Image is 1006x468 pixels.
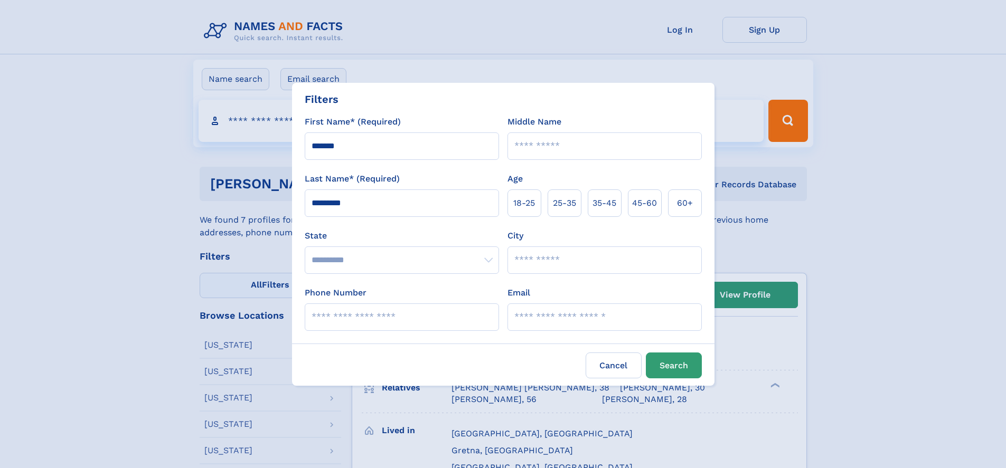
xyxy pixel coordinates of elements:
span: 45‑60 [632,197,657,209]
label: Email [507,286,530,299]
label: Age [507,173,523,185]
span: 25‑35 [553,197,576,209]
span: 35‑45 [593,197,616,209]
label: Middle Name [507,116,561,128]
label: Last Name* (Required) [305,173,400,185]
label: City [507,230,523,242]
span: 60+ [677,197,693,209]
label: Phone Number [305,286,366,299]
label: First Name* (Required) [305,116,401,128]
button: Search [646,352,702,378]
label: State [305,230,499,242]
span: 18‑25 [513,197,535,209]
div: Filters [305,91,339,107]
label: Cancel [586,352,642,378]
